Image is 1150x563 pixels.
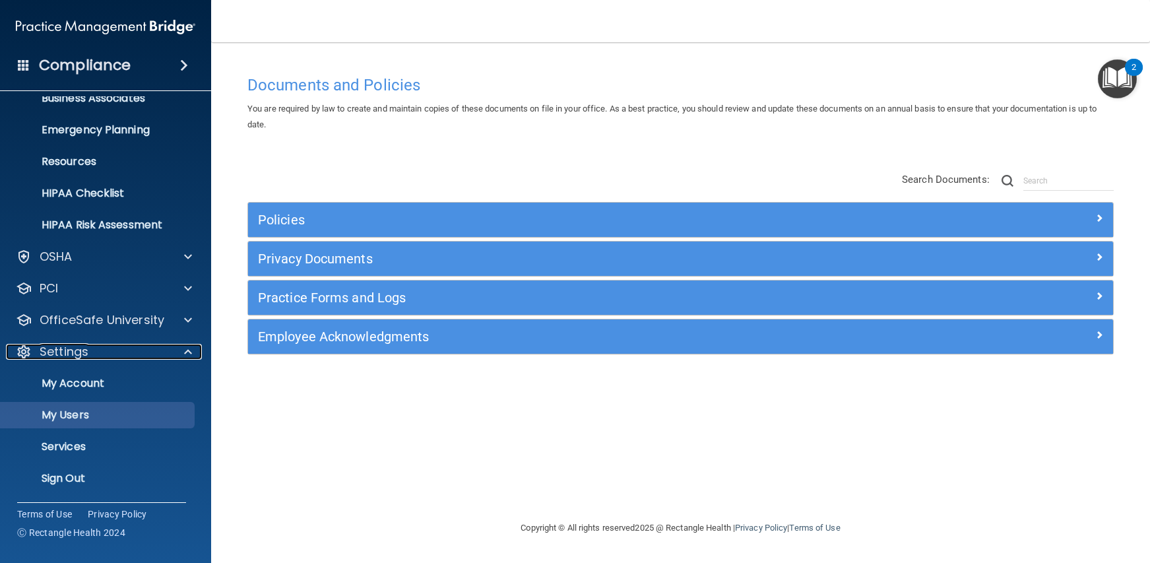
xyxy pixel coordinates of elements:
div: Copyright © All rights reserved 2025 @ Rectangle Health | | [440,507,922,549]
p: PCI [40,281,58,296]
p: OSHA [40,249,73,265]
img: PMB logo [16,14,195,40]
a: PCI [16,281,192,296]
p: Sign Out [9,472,189,485]
a: Policies [258,209,1103,230]
a: OfficeSafe University [16,312,192,328]
a: Terms of Use [17,508,72,521]
p: Business Associates [9,92,189,105]
p: Resources [9,155,189,168]
p: Emergency Planning [9,123,189,137]
h5: Employee Acknowledgments [258,329,887,344]
div: 2 [1132,67,1136,84]
a: Practice Forms and Logs [258,287,1103,308]
img: ic-search.3b580494.png [1002,175,1013,187]
a: Privacy Policy [735,523,787,533]
h5: Policies [258,213,887,227]
a: Settings [16,344,192,360]
iframe: Drift Widget Chat Controller [922,469,1134,522]
button: Open Resource Center, 2 new notifications [1098,59,1137,98]
p: HIPAA Risk Assessment [9,218,189,232]
a: Privacy Documents [258,248,1103,269]
p: Services [9,440,189,453]
span: You are required by law to create and maintain copies of these documents on file in your office. ... [247,104,1097,129]
a: OSHA [16,249,192,265]
h4: Documents and Policies [247,77,1114,94]
a: Employee Acknowledgments [258,326,1103,347]
p: HIPAA Checklist [9,187,189,200]
span: Search Documents: [902,174,990,185]
h4: Compliance [39,56,131,75]
p: My Account [9,377,189,390]
p: My Users [9,409,189,422]
input: Search [1023,171,1114,191]
a: Terms of Use [789,523,840,533]
p: Settings [40,344,88,360]
h5: Privacy Documents [258,251,887,266]
a: Privacy Policy [88,508,147,521]
span: Ⓒ Rectangle Health 2024 [17,526,125,539]
p: OfficeSafe University [40,312,164,328]
h5: Practice Forms and Logs [258,290,887,305]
